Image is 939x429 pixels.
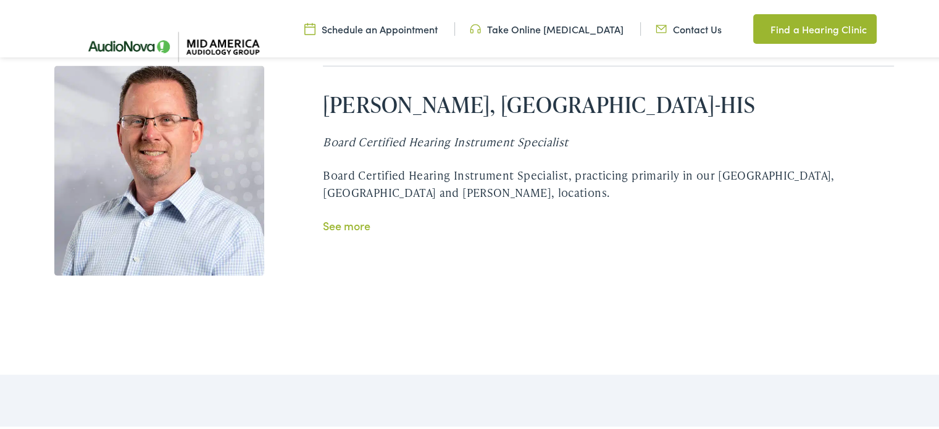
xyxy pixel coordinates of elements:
img: utility icon [753,20,764,35]
img: utility icon [304,20,315,34]
div: Board Certified Hearing Instrument Specialist, practicing primarily in our [GEOGRAPHIC_DATA], [GE... [323,165,894,201]
h2: [PERSON_NAME], [GEOGRAPHIC_DATA]-HIS [323,90,894,116]
a: See more [323,216,370,231]
img: utility icon [656,20,667,34]
a: Find a Hearing Clinic [753,12,877,42]
img: utility icon [470,20,481,34]
i: Board Certified Hearing Instrument Specialist [323,132,568,148]
a: Contact Us [656,20,722,34]
a: Take Online [MEDICAL_DATA] [470,20,624,34]
a: Schedule an Appointment [304,20,438,34]
img: Tim Fick is a board certified hearing instrument specialist at Mid America Audiology Group in Alt... [54,64,264,274]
